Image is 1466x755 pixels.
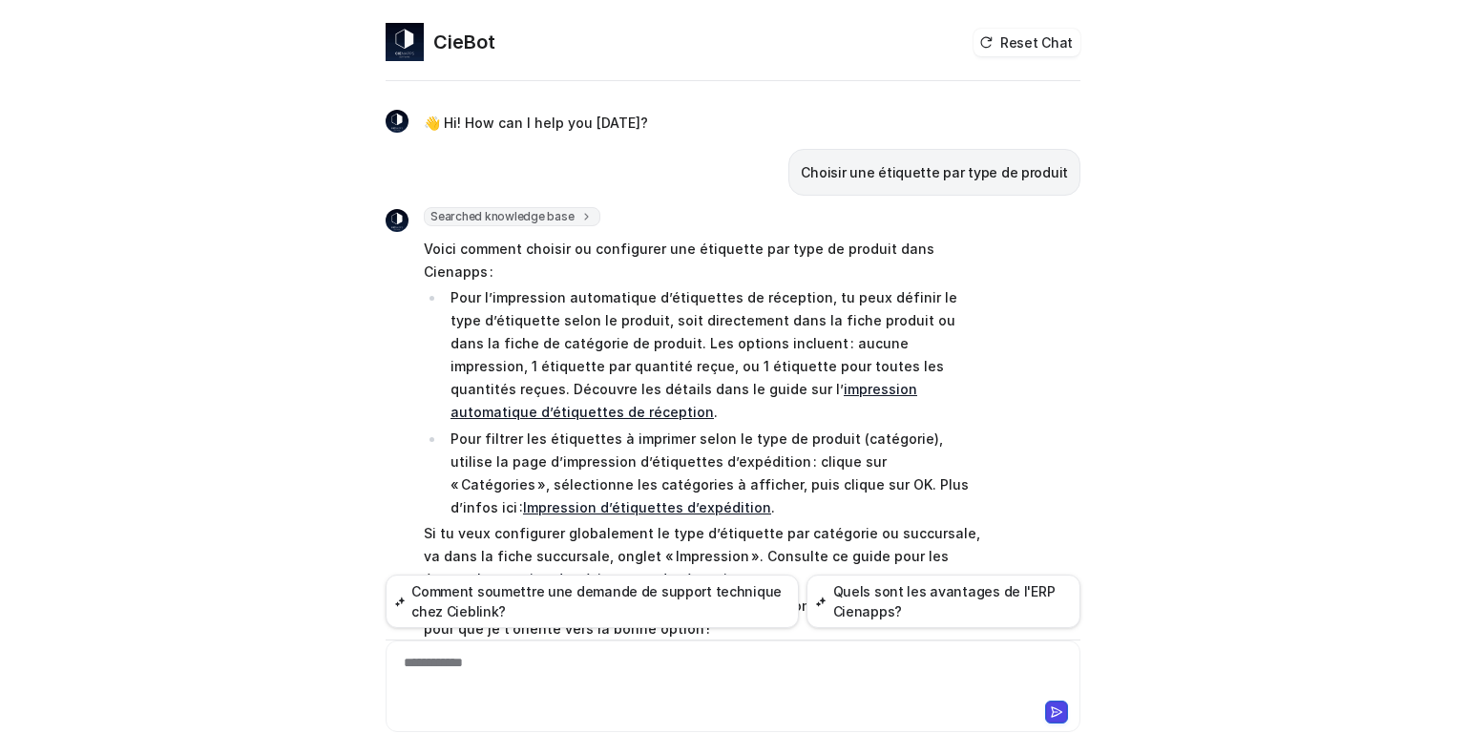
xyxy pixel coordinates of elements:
button: Comment soumettre une demande de support technique chez Cieblink? [386,575,799,628]
p: 👋 Hi! How can I help you [DATE]? [424,112,648,135]
a: Impression d’étiquettes d’expédition [523,499,771,515]
button: Reset Chat [974,29,1080,56]
h2: CieBot [433,29,495,55]
span: Searched knowledge base [424,207,600,226]
a: Impression des étiquettes de réception [477,571,744,587]
button: Quels sont les avantages de l'ERP Cienapps? [806,575,1080,628]
p: Si tu veux configurer globalement le type d’étiquette par catégorie ou succursale, va dans la fic... [424,522,982,591]
img: Widget [386,110,408,133]
p: Pour filtrer les étiquettes à imprimer selon le type de produit (catégorie), utilise la page d’im... [450,428,982,519]
img: Widget [386,209,408,232]
p: Voici comment choisir ou configurer une étiquette par type de produit dans Cienapps : [424,238,982,283]
img: Widget [386,23,424,61]
p: Pour l’impression automatique d’étiquettes de réception, tu peux définir le type d’étiquette selo... [450,286,982,424]
p: Choisir une étiquette par type de produit [801,161,1068,184]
